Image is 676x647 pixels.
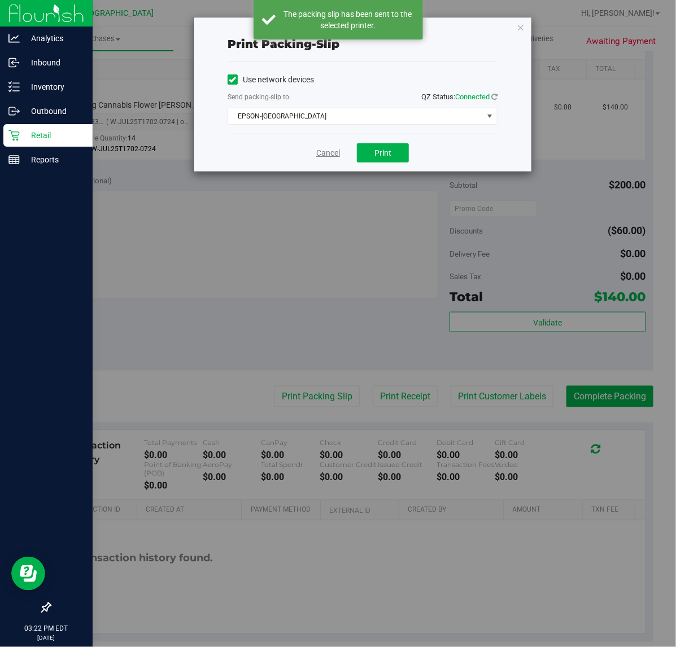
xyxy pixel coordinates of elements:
[20,104,88,118] p: Outbound
[357,143,409,162] button: Print
[5,633,88,642] p: [DATE]
[228,74,314,86] label: Use network devices
[483,108,497,124] span: select
[8,57,20,68] inline-svg: Inbound
[20,129,88,142] p: Retail
[8,81,20,93] inline-svg: Inventory
[228,108,483,124] span: EPSON-[GEOGRAPHIC_DATA]
[228,92,291,102] label: Send packing-slip to:
[5,623,88,633] p: 03:22 PM EDT
[8,33,20,44] inline-svg: Analytics
[20,153,88,166] p: Reports
[20,32,88,45] p: Analytics
[20,80,88,94] p: Inventory
[421,93,498,101] span: QZ Status:
[11,557,45,591] iframe: Resource center
[8,154,20,165] inline-svg: Reports
[374,148,391,157] span: Print
[20,56,88,69] p: Inbound
[8,105,20,117] inline-svg: Outbound
[8,130,20,141] inline-svg: Retail
[228,37,339,51] span: Print packing-slip
[282,8,415,31] div: The packing slip has been sent to the selected printer.
[455,93,490,101] span: Connected
[316,147,340,159] a: Cancel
